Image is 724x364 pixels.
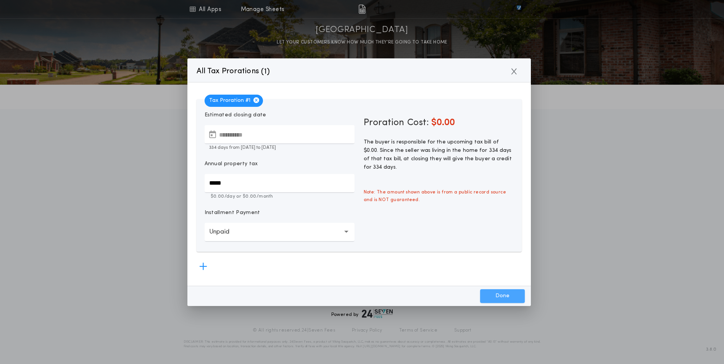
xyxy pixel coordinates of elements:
span: Note: The amount shown above is from a public record source and is NOT guaranteed. [359,184,518,208]
span: Proration [364,117,404,129]
p: All Tax Prorations ( ) [197,65,270,77]
button: Done [480,289,525,303]
p: $0.00 /day or $0.00 /month [205,193,355,200]
input: Annual property tax [205,174,355,192]
span: $0.00 [431,118,455,127]
p: 334 days from [DATE] to [DATE] [205,144,355,151]
p: Unpaid [209,227,242,237]
span: 1 [264,68,267,76]
button: Unpaid [205,223,355,241]
span: Tax Proration # 1 [205,95,263,107]
span: Cost: [407,118,429,127]
span: The buyer is responsible for the upcoming tax bill of $0.00. Since the seller was living in the h... [364,139,512,170]
p: Installment Payment [205,209,260,217]
p: Annual property tax [205,160,258,168]
p: Estimated closing date [205,111,355,119]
